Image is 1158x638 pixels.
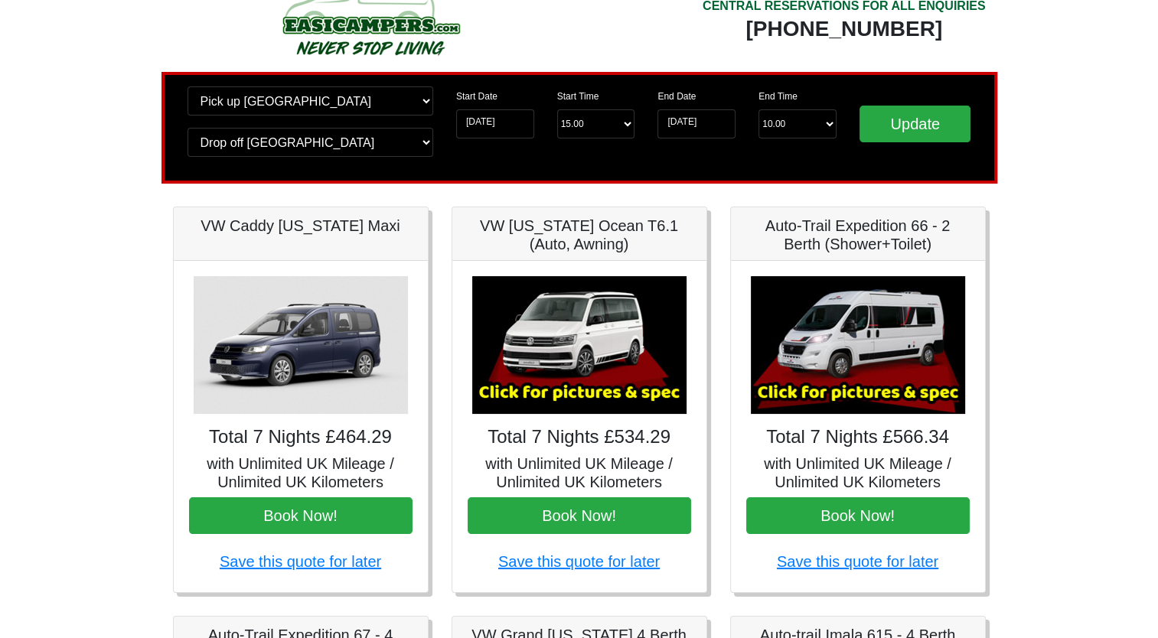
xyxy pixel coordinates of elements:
[557,90,599,103] label: Start Time
[777,553,938,570] a: Save this quote for later
[456,90,497,103] label: Start Date
[472,276,687,414] img: VW California Ocean T6.1 (Auto, Awning)
[468,497,691,534] button: Book Now!
[468,216,691,253] h5: VW [US_STATE] Ocean T6.1 (Auto, Awning)
[189,216,413,235] h5: VW Caddy [US_STATE] Maxi
[456,109,534,138] input: Start Date
[746,497,970,534] button: Book Now!
[657,109,736,138] input: Return Date
[194,276,408,414] img: VW Caddy California Maxi
[220,553,381,570] a: Save this quote for later
[189,426,413,448] h4: Total 7 Nights £464.29
[703,15,986,43] div: [PHONE_NUMBER]
[189,454,413,491] h5: with Unlimited UK Mileage / Unlimited UK Kilometers
[746,426,970,448] h4: Total 7 Nights £566.34
[758,90,798,103] label: End Time
[860,106,971,142] input: Update
[468,454,691,491] h5: with Unlimited UK Mileage / Unlimited UK Kilometers
[751,276,965,414] img: Auto-Trail Expedition 66 - 2 Berth (Shower+Toilet)
[468,426,691,448] h4: Total 7 Nights £534.29
[657,90,696,103] label: End Date
[746,454,970,491] h5: with Unlimited UK Mileage / Unlimited UK Kilometers
[189,497,413,534] button: Book Now!
[498,553,660,570] a: Save this quote for later
[746,216,970,253] h5: Auto-Trail Expedition 66 - 2 Berth (Shower+Toilet)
